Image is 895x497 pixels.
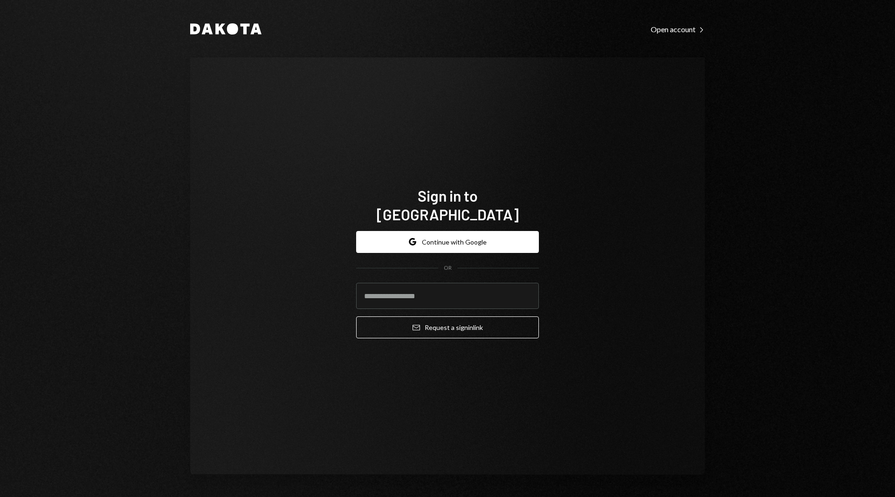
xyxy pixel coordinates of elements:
button: Continue with Google [356,231,539,253]
a: Open account [651,24,705,34]
button: Request a signinlink [356,316,539,338]
h1: Sign in to [GEOGRAPHIC_DATA] [356,186,539,224]
div: Open account [651,25,705,34]
div: OR [444,264,452,272]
